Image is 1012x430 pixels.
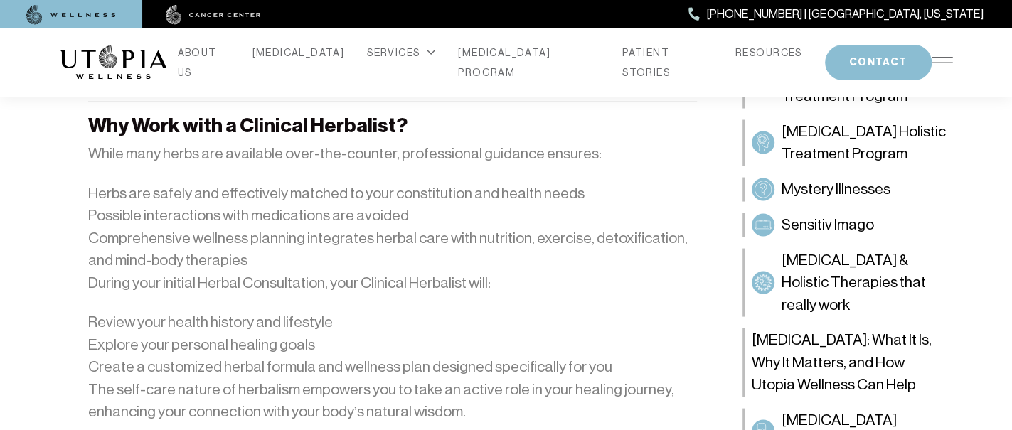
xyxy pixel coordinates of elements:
img: cancer center [166,5,261,25]
img: Dementia Holistic Treatment Program [755,134,772,151]
li: Review your health history and lifestyle [88,311,697,333]
a: Long COVID & Holistic Therapies that really work[MEDICAL_DATA] & Holistic Therapies that really work [742,248,953,317]
img: Long COVID & Holistic Therapies that really work [755,274,772,291]
a: RESOURCES [735,43,802,63]
span: Mystery Illnesses [782,178,890,200]
p: While many herbs are available over-the-counter, professional guidance ensures: [88,142,697,165]
img: Mystery Illnesses [755,181,772,198]
a: Mystery IllnessesMystery Illnesses [742,177,953,201]
li: Possible interactions with medications are avoided [88,204,697,227]
a: [PHONE_NUMBER] | [GEOGRAPHIC_DATA], [US_STATE] [688,5,984,23]
li: Herbs are safely and effectively matched to your constitution and health needs [88,182,697,205]
span: Sensitiv Imago [782,213,874,236]
span: [MEDICAL_DATA] & Holistic Therapies that really work [782,249,946,316]
img: logo [60,45,166,80]
li: Explore your personal healing goals [88,333,697,356]
span: [MEDICAL_DATA] Holistic Treatment Program [782,120,946,165]
img: Sensitiv Imago [755,216,772,233]
strong: Why Work with a Clinical Herbalist? [88,113,408,136]
a: PATIENT STORIES [622,43,713,82]
img: wellness [26,5,116,25]
a: Sensitiv ImagoSensitiv Imago [742,213,953,237]
a: ABOUT US [178,43,230,82]
span: [MEDICAL_DATA]: What It Is, Why It Matters, and How Utopia Wellness Can Help [752,328,946,396]
button: CONTACT [825,45,932,80]
li: Create a customized herbal formula and wellness plan designed specifically for you [88,355,697,378]
a: [MEDICAL_DATA]: What It Is, Why It Matters, and How Utopia Wellness Can Help [742,328,953,397]
span: [PHONE_NUMBER] | [GEOGRAPHIC_DATA], [US_STATE] [707,5,984,23]
div: SERVICES [367,43,435,63]
p: The self-care nature of herbalism empowers you to take an active role in your healing journey, en... [88,378,697,423]
a: [MEDICAL_DATA] PROGRAM [458,43,600,82]
li: Comprehensive wellness planning integrates herbal care with nutrition, exercise, detoxification, ... [88,227,697,272]
p: During your initial Herbal Consultation, your Clinical Herbalist will: [88,272,697,294]
img: icon-hamburger [932,57,953,68]
a: [MEDICAL_DATA] [252,43,345,63]
a: Dementia Holistic Treatment Program[MEDICAL_DATA] Holistic Treatment Program [742,119,953,166]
